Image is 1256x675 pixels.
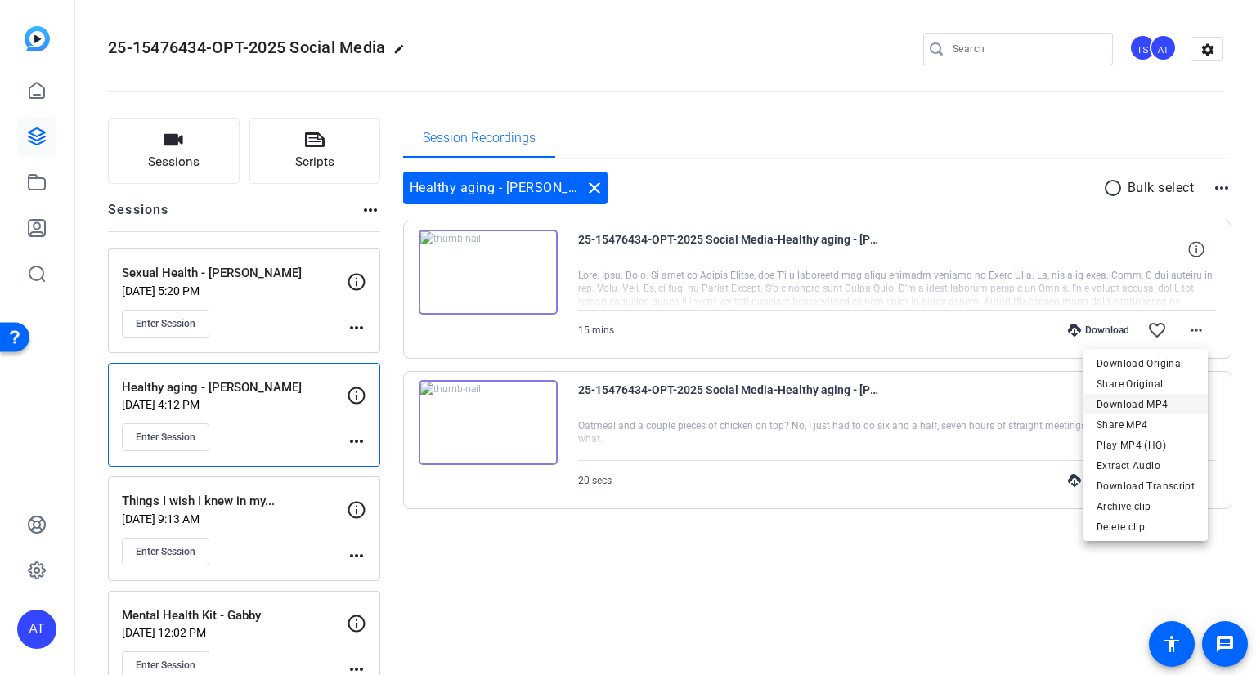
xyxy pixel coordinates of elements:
span: Archive clip [1097,497,1195,516]
span: Delete clip [1097,517,1195,537]
span: Play MP4 (HQ) [1097,436,1195,455]
span: Share MP4 [1097,415,1195,435]
span: Download Transcript [1097,476,1195,496]
span: Share Original [1097,374,1195,394]
span: Download Original [1097,354,1195,373]
span: Download MP4 [1097,395,1195,414]
span: Extract Audio [1097,456,1195,476]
